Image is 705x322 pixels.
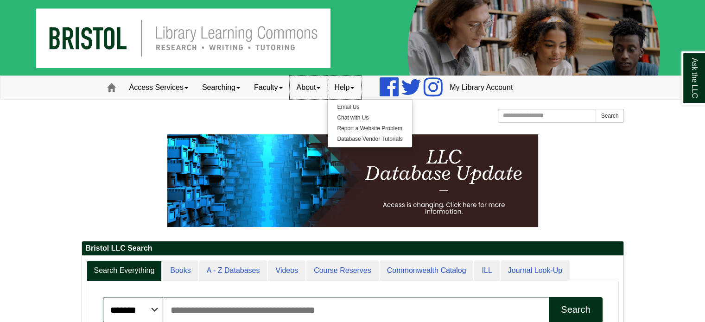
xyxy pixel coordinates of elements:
[561,304,590,315] div: Search
[199,260,267,281] a: A - Z Databases
[82,241,623,256] h2: Bristol LLC Search
[290,76,328,99] a: About
[87,260,162,281] a: Search Everything
[195,76,247,99] a: Searching
[328,134,412,145] a: Database Vendor Tutorials
[328,102,412,113] a: Email Us
[596,109,623,123] button: Search
[328,113,412,123] a: Chat with Us
[167,134,538,227] img: HTML tutorial
[328,123,412,134] a: Report a Website Problem
[327,76,361,99] a: Help
[474,260,499,281] a: ILL
[501,260,570,281] a: Journal Look-Up
[306,260,379,281] a: Course Reserves
[247,76,290,99] a: Faculty
[163,260,198,281] a: Books
[380,260,474,281] a: Commonwealth Catalog
[443,76,520,99] a: My Library Account
[268,260,305,281] a: Videos
[122,76,195,99] a: Access Services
